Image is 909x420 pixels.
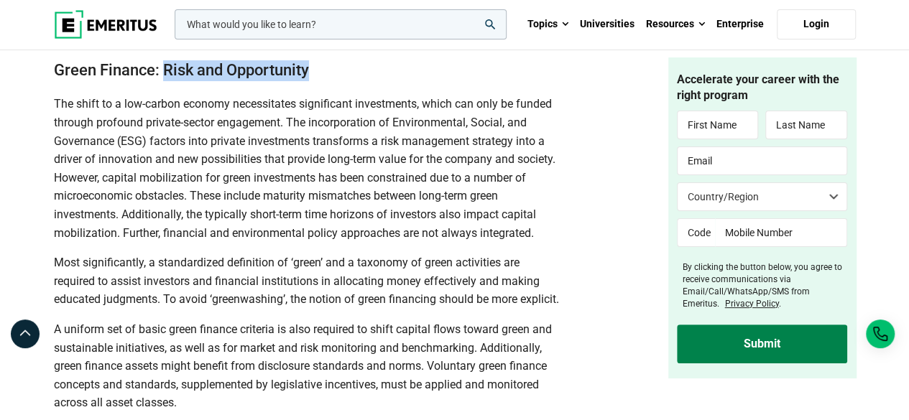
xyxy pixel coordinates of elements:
[54,97,555,239] span: The shift to a low-carbon economy necessitates significant investments, which can only be funded ...
[715,219,847,248] input: Mobile Number
[54,322,552,409] span: A uniform set of basic green finance criteria is also required to shift capital flows toward gree...
[54,256,559,306] span: Most significantly, a standardized definition of ‘green’ and a taxonomy of green activities are r...
[677,147,847,176] input: Email
[765,111,847,140] input: Last Name
[683,262,847,310] label: By clicking the button below, you agree to receive communications via Email/Call/WhatsApp/SMS fro...
[677,111,759,140] input: First Name
[175,9,507,39] input: woocommerce-product-search-field-0
[677,72,847,104] h4: Accelerate your career with the right program
[54,60,561,81] h2: Green Finance: Risk and Opportunity
[677,183,847,212] select: Country
[677,325,847,363] input: Submit
[777,9,856,39] a: Login
[677,219,715,248] input: Code
[725,299,779,309] a: Privacy Policy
